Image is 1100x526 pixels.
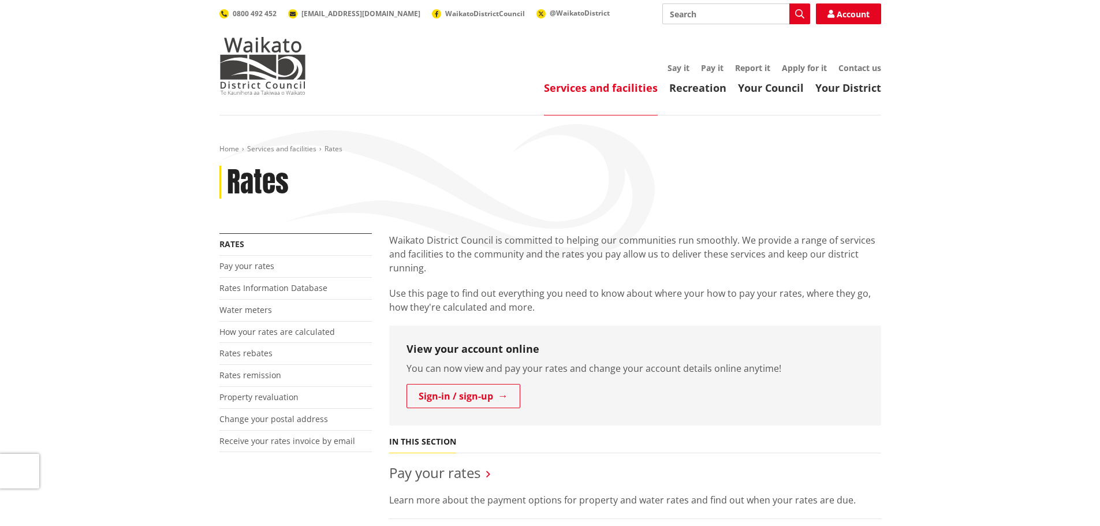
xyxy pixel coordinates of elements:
[219,370,281,380] a: Rates remission
[389,463,480,482] a: Pay your rates
[389,437,456,447] h5: In this section
[219,260,274,271] a: Pay your rates
[389,233,881,275] p: Waikato District Council is committed to helping our communities run smoothly. We provide a range...
[432,9,525,18] a: WaikatoDistrictCouncil
[227,166,289,199] h1: Rates
[219,348,273,359] a: Rates rebates
[219,435,355,446] a: Receive your rates invoice by email
[735,62,770,73] a: Report it
[669,81,726,95] a: Recreation
[838,62,881,73] a: Contact us
[325,144,342,154] span: Rates
[219,144,881,154] nav: breadcrumb
[738,81,804,95] a: Your Council
[233,9,277,18] span: 0800 492 452
[219,326,335,337] a: How your rates are calculated
[301,9,420,18] span: [EMAIL_ADDRESS][DOMAIN_NAME]
[816,3,881,24] a: Account
[407,384,520,408] a: Sign-in / sign-up
[219,304,272,315] a: Water meters
[544,81,658,95] a: Services and facilities
[219,391,299,402] a: Property revaluation
[815,81,881,95] a: Your District
[219,9,277,18] a: 0800 492 452
[407,343,864,356] h3: View your account online
[247,144,316,154] a: Services and facilities
[668,62,689,73] a: Say it
[219,282,327,293] a: Rates Information Database
[219,238,244,249] a: Rates
[550,8,610,18] span: @WaikatoDistrict
[407,361,864,375] p: You can now view and pay your rates and change your account details online anytime!
[389,493,881,507] p: Learn more about the payment options for property and water rates and find out when your rates ar...
[219,144,239,154] a: Home
[536,8,610,18] a: @WaikatoDistrict
[389,286,881,314] p: Use this page to find out everything you need to know about where your how to pay your rates, whe...
[288,9,420,18] a: [EMAIL_ADDRESS][DOMAIN_NAME]
[219,413,328,424] a: Change your postal address
[782,62,827,73] a: Apply for it
[662,3,810,24] input: Search input
[445,9,525,18] span: WaikatoDistrictCouncil
[701,62,724,73] a: Pay it
[219,37,306,95] img: Waikato District Council - Te Kaunihera aa Takiwaa o Waikato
